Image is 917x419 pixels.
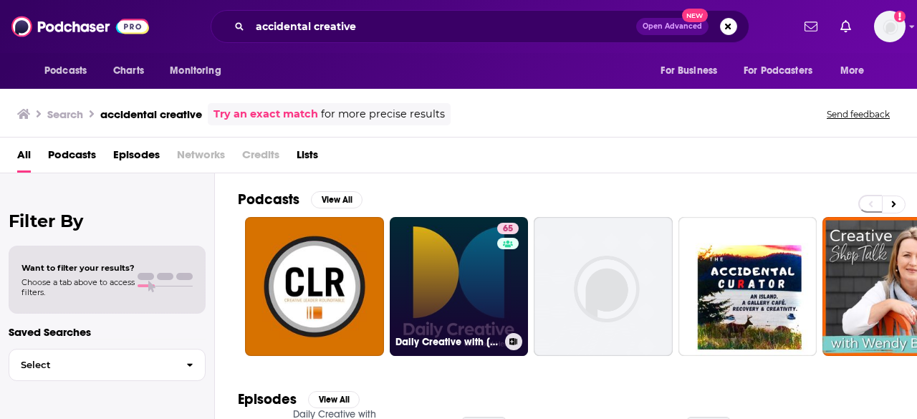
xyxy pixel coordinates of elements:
[113,143,160,173] a: Episodes
[650,57,735,85] button: open menu
[9,349,206,381] button: Select
[250,15,636,38] input: Search podcasts, credits, & more...
[744,61,812,81] span: For Podcasters
[636,18,709,35] button: Open AdvancedNew
[822,108,894,120] button: Send feedback
[9,360,175,370] span: Select
[113,61,144,81] span: Charts
[47,107,83,121] h3: Search
[390,217,529,356] a: 65Daily Creative with [PERSON_NAME]
[48,143,96,173] a: Podcasts
[840,61,865,81] span: More
[238,191,363,208] a: PodcastsView All
[9,211,206,231] h2: Filter By
[17,143,31,173] a: All
[9,325,206,339] p: Saved Searches
[177,143,225,173] span: Networks
[643,23,702,30] span: Open Advanced
[497,223,519,234] a: 65
[874,11,906,42] button: Show profile menu
[682,9,708,22] span: New
[21,277,135,297] span: Choose a tab above to access filters.
[242,143,279,173] span: Credits
[238,191,299,208] h2: Podcasts
[44,61,87,81] span: Podcasts
[211,10,749,43] div: Search podcasts, credits, & more...
[297,143,318,173] a: Lists
[238,390,297,408] h2: Episodes
[238,390,360,408] a: EpisodesView All
[395,336,499,348] h3: Daily Creative with [PERSON_NAME]
[11,13,149,40] img: Podchaser - Follow, Share and Rate Podcasts
[308,391,360,408] button: View All
[213,106,318,122] a: Try an exact match
[21,263,135,273] span: Want to filter your results?
[830,57,883,85] button: open menu
[160,57,239,85] button: open menu
[34,57,105,85] button: open menu
[100,107,202,121] h3: accidental creative
[734,57,833,85] button: open menu
[170,61,221,81] span: Monitoring
[874,11,906,42] span: Logged in as megcassidy
[835,14,857,39] a: Show notifications dropdown
[503,222,513,236] span: 65
[799,14,823,39] a: Show notifications dropdown
[894,11,906,22] svg: Add a profile image
[661,61,717,81] span: For Business
[874,11,906,42] img: User Profile
[311,191,363,208] button: View All
[104,57,153,85] a: Charts
[321,106,445,122] span: for more precise results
